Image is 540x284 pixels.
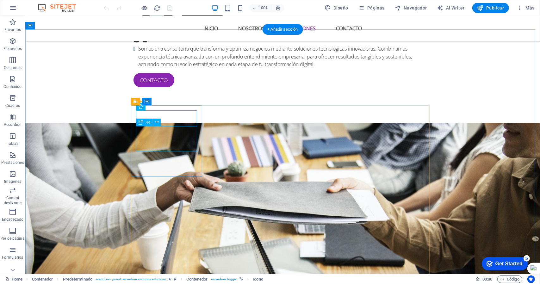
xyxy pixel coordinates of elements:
div: 5 [47,1,53,8]
span: Más [517,5,535,11]
i: Volver a cargar página [154,4,161,12]
span: AI Writer [437,5,465,11]
p: Elementos [3,46,22,51]
span: : [487,277,488,281]
span: . accordion .preset-accordion-columns-solutions [95,275,166,283]
a: Haz clic para cancelar la selección y doble clic para abrir páginas [5,275,22,283]
span: 00 00 [482,275,492,283]
p: Contenido [3,84,22,89]
p: Columnas [4,65,22,70]
span: Haz clic para seleccionar y doble clic para editar [187,275,208,283]
p: Imágenes [4,179,21,184]
h6: 100% [259,4,269,12]
span: Páginas [358,5,385,11]
button: AI Writer [435,3,467,13]
p: Tablas [7,141,19,146]
p: Encabezado [2,217,23,222]
p: Formularios [2,255,23,260]
p: Prestaciones [1,160,24,165]
div: Get Started [19,7,46,13]
div: Get Started 5 items remaining, 0% complete [5,3,51,16]
button: Diseño [322,3,351,13]
button: 100% [249,4,272,12]
span: Código [500,275,519,283]
span: Haz clic para seleccionar y doble clic para editar [32,275,53,283]
button: Navegador [392,3,430,13]
button: reload [153,4,161,12]
button: Más [514,3,537,13]
p: Pie de página [1,236,24,241]
span: H4 [146,120,150,124]
i: Este elemento es un preajuste personalizable [174,277,177,281]
span: Publicar [477,5,504,11]
button: Código [497,275,522,283]
div: + Añadir sección [262,24,303,35]
img: Editor Logo [36,4,84,12]
span: Navegador [395,5,427,11]
p: Accordion [4,122,22,127]
button: Páginas [356,3,387,13]
span: . accordion-trigger [210,275,237,283]
button: Publicar [472,3,509,13]
span: Haz clic para seleccionar y doble clic para editar [253,275,263,283]
button: Usercentrics [527,275,535,283]
p: Favoritos [4,27,21,32]
i: Este elemento está vinculado [239,277,243,281]
p: Cuadros [5,103,20,108]
span: Haz clic para seleccionar y doble clic para editar [63,275,92,283]
i: El elemento contiene una animación [168,277,171,281]
span: Diseño [325,5,348,11]
nav: breadcrumb [32,275,263,283]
